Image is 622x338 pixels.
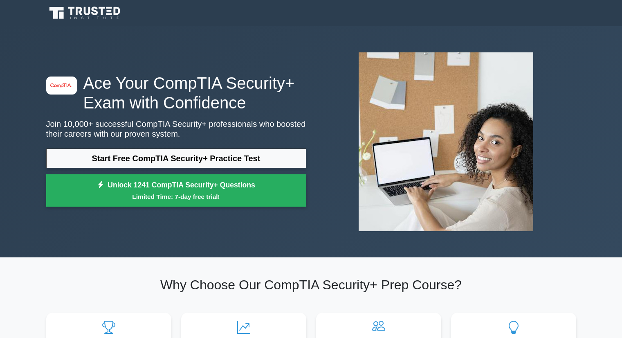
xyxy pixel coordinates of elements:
[46,149,306,168] a: Start Free CompTIA Security+ Practice Test
[46,73,306,113] h1: Ace Your CompTIA Security+ Exam with Confidence
[46,277,576,293] h2: Why Choose Our CompTIA Security+ Prep Course?
[56,192,296,201] small: Limited Time: 7-day free trial!
[46,174,306,207] a: Unlock 1241 CompTIA Security+ QuestionsLimited Time: 7-day free trial!
[46,119,306,139] p: Join 10,000+ successful CompTIA Security+ professionals who boosted their careers with our proven...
